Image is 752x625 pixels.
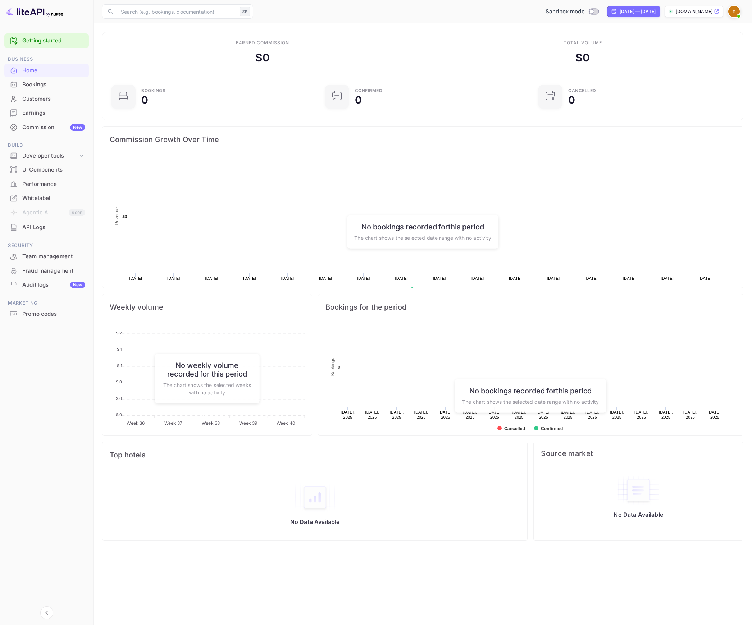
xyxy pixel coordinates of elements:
div: CANCELLED [568,88,596,93]
text: [DATE], 2025 [438,410,452,419]
text: [DATE], 2025 [708,410,722,419]
text: [DATE], 2025 [610,410,624,419]
div: Performance [22,180,85,188]
p: The chart shows the selected date range with no activity [354,234,491,241]
div: UI Components [22,166,85,174]
text: [DATE], 2025 [659,410,673,419]
text: [DATE] [319,276,332,280]
a: Performance [4,177,89,191]
a: Bookings [4,78,89,91]
tspan: $ 0 [116,379,122,384]
text: [DATE] [471,276,484,280]
text: Confirmed [541,426,563,431]
div: API Logs [22,223,85,232]
span: Weekly volume [110,301,305,313]
div: Home [22,67,85,75]
div: 0 [355,95,362,105]
text: Revenue [417,287,435,292]
a: UI Components [4,163,89,176]
div: Getting started [4,33,89,48]
text: [DATE] [357,276,370,280]
div: Developer tools [4,150,89,162]
h6: No weekly volume recorded for this period [162,361,252,378]
span: Top hotels [110,449,520,461]
text: [DATE] [205,276,218,280]
div: Whitelabel [22,194,85,202]
div: 0 [141,95,148,105]
p: [DOMAIN_NAME] [676,8,712,15]
div: Home [4,64,89,78]
a: API Logs [4,220,89,234]
div: New [70,282,85,288]
div: UI Components [4,163,89,177]
span: Commission Growth Over Time [110,134,736,145]
img: empty-state-table.svg [617,475,660,505]
input: Search (e.g. bookings, documentation) [117,4,237,19]
text: [DATE] [167,276,180,280]
span: Security [4,242,89,250]
a: Whitelabel [4,191,89,205]
div: Audit logs [22,281,85,289]
div: Audit logsNew [4,278,89,292]
text: Bookings [330,358,335,376]
div: Bookings [4,78,89,92]
text: [DATE] [243,276,256,280]
img: tripCheckiner [728,6,740,17]
tspan: Week 38 [202,420,220,426]
h6: No bookings recorded for this period [462,386,599,395]
div: $ 0 [255,50,270,66]
text: $0 [122,214,127,219]
a: Promo codes [4,307,89,320]
div: Earnings [4,106,89,120]
h6: No bookings recorded for this period [354,222,491,231]
text: [DATE], 2025 [365,410,379,419]
a: CommissionNew [4,120,89,134]
text: [DATE] [129,276,142,280]
span: Sandbox mode [546,8,585,16]
tspan: Week 40 [277,420,295,426]
text: [DATE] [585,276,598,280]
div: ⌘K [240,7,250,16]
div: [DATE] — [DATE] [620,8,656,15]
text: [DATE] [623,276,636,280]
div: Bookings [141,88,165,93]
div: Promo codes [4,307,89,321]
img: LiteAPI logo [6,6,63,17]
span: Marketing [4,299,89,307]
text: [DATE], 2025 [389,410,404,419]
text: Cancelled [504,426,525,431]
p: The chart shows the selected date range with no activity [462,398,599,405]
a: Earnings [4,106,89,119]
span: Bookings for the period [325,301,736,313]
tspan: $ 0 [116,412,122,417]
p: No Data Available [290,518,340,525]
div: Confirmed [355,88,383,93]
tspan: $ 0 [116,396,122,401]
text: 0 [338,365,340,369]
span: Build [4,141,89,149]
button: Collapse navigation [40,606,53,619]
a: Audit logsNew [4,278,89,291]
text: [DATE] [395,276,408,280]
div: Fraud management [4,264,89,278]
text: [DATE] [699,276,712,280]
div: Switch to Production mode [543,8,601,16]
div: Promo codes [22,310,85,318]
div: Earned commission [236,40,289,46]
tspan: $ 1 [117,363,122,368]
text: Revenue [114,207,119,225]
tspan: $ 2 [116,330,122,336]
text: [DATE], 2025 [683,410,697,419]
div: Customers [4,92,89,106]
tspan: Week 36 [127,420,145,426]
div: Total volume [564,40,602,46]
a: Team management [4,250,89,263]
a: Getting started [22,37,85,45]
text: [DATE] [661,276,674,280]
div: Earnings [22,109,85,117]
a: Home [4,64,89,77]
div: Team management [22,252,85,261]
text: [DATE] [547,276,560,280]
